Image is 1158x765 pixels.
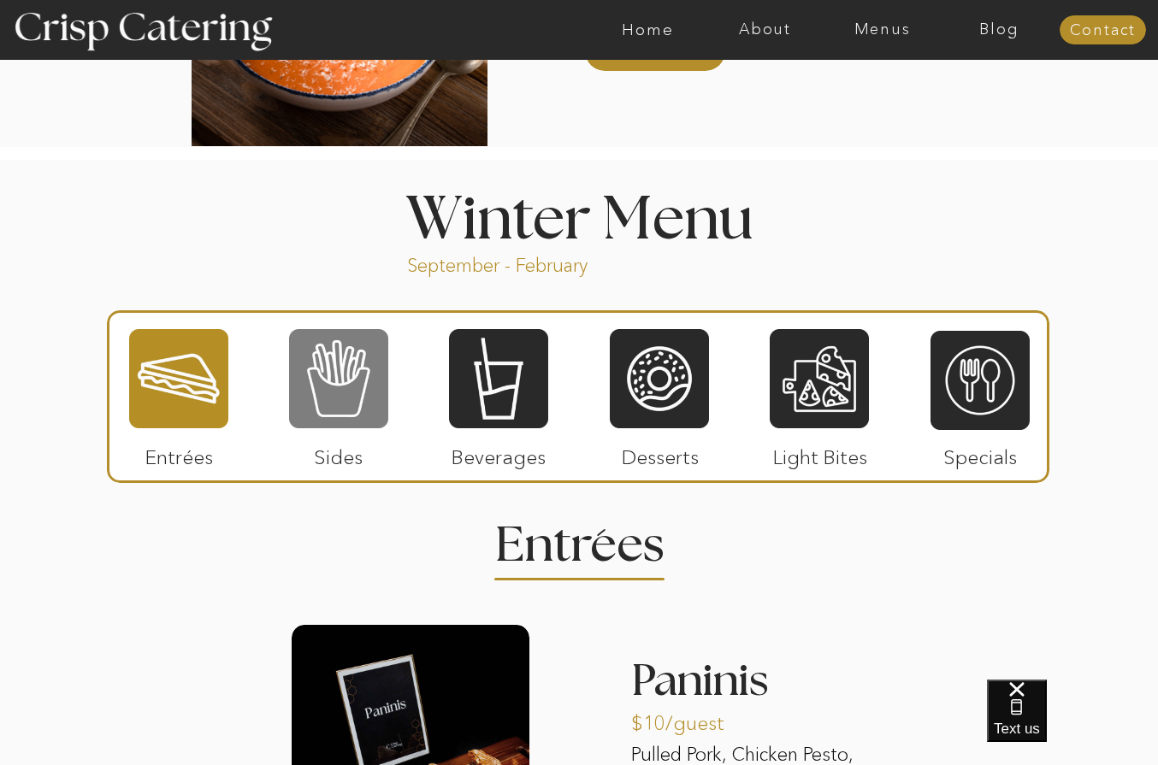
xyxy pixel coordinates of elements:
[763,428,877,478] p: Light Bites
[598,21,712,71] a: Order Now
[941,21,1058,38] a: Blog
[603,428,717,478] p: Desserts
[706,21,824,38] a: About
[923,428,1037,478] p: Specials
[589,21,706,38] a: Home
[631,659,869,714] h3: Paninis
[407,253,642,273] p: September - February
[1060,22,1146,39] a: Contact
[631,694,745,744] p: $10/guest
[441,428,555,478] p: Beverages
[281,428,395,478] p: Sides
[824,21,941,38] a: Menus
[122,428,236,478] p: Entrées
[341,191,817,241] h1: Winter Menu
[495,521,663,555] h2: Entrees
[987,680,1158,765] iframe: podium webchat widget bubble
